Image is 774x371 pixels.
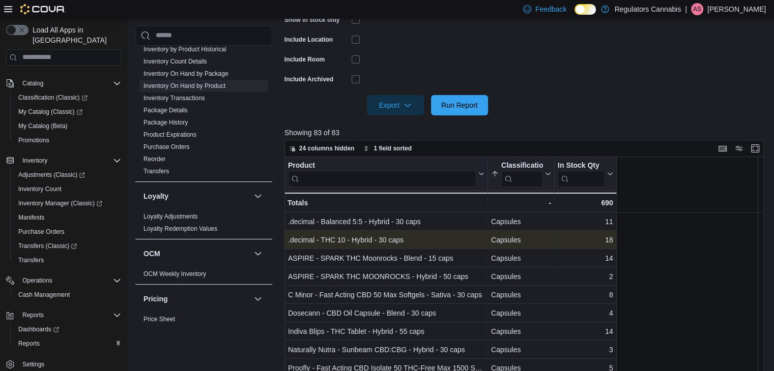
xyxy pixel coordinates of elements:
[14,323,121,335] span: Dashboards
[14,226,121,238] span: Purchase Orders
[288,161,476,187] div: Product
[10,239,125,253] a: Transfers (Classic)
[144,225,217,233] span: Loyalty Redemption Values
[144,155,165,163] span: Reorder
[144,316,175,323] a: Price Sheet
[284,55,325,64] label: Include Room
[14,91,92,104] a: Classification (Classic)
[558,307,613,319] div: 4
[144,143,190,150] a: Purchase Orders
[144,106,188,114] span: Package Details
[18,358,121,370] span: Settings
[299,144,355,152] span: 24 columns hidden
[18,171,85,179] span: Adjustments (Classic)
[359,142,416,154] button: 1 field sorted
[575,4,596,15] input: Dark Mode
[749,142,761,154] button: Enter fullscreen
[14,183,121,195] span: Inventory Count
[18,185,62,193] span: Inventory Count
[18,77,121,89] span: Catalog
[144,131,196,138] a: Product Expirations
[716,142,729,154] button: Keyboard shortcuts
[144,119,188,126] a: Package History
[558,215,613,228] div: 11
[144,249,160,259] h3: OCM
[10,322,125,336] a: Dashboards
[22,311,44,319] span: Reports
[14,197,106,209] a: Inventory Manager (Classic)
[558,161,605,187] div: In Stock Qty
[14,197,121,209] span: Inventory Manager (Classic)
[10,168,125,182] a: Adjustments (Classic)
[18,309,48,321] button: Reports
[144,213,198,220] a: Loyalty Adjustments
[491,234,551,246] div: Capsules
[288,344,484,356] div: Naturally Nutra - Sunbeam CBD:CBG - Hybrid - 30 caps
[18,274,121,287] span: Operations
[14,211,121,224] span: Manifests
[22,157,47,165] span: Inventory
[14,106,87,118] a: My Catalog (Classic)
[374,144,412,152] span: 1 field sorted
[28,25,121,45] span: Load All Apps in [GEOGRAPHIC_DATA]
[491,344,551,356] div: Capsules
[18,339,40,348] span: Reports
[144,294,167,304] h3: Pricing
[491,270,551,283] div: Capsules
[10,133,125,147] button: Promotions
[558,270,613,283] div: 2
[10,90,125,105] a: Classification (Classic)
[20,4,66,14] img: Cova
[18,122,68,130] span: My Catalog (Beta)
[18,309,121,321] span: Reports
[252,248,264,260] button: OCM
[558,344,613,356] div: 3
[144,70,228,78] span: Inventory On Hand by Package
[491,325,551,337] div: Capsules
[288,161,476,170] div: Product
[491,307,551,319] div: Capsules
[135,31,272,181] div: Inventory
[144,156,165,163] a: Reorder
[144,45,226,53] span: Inventory by Product Historical
[10,196,125,210] a: Inventory Manager (Classic)
[14,169,121,181] span: Adjustments (Classic)
[284,36,333,44] label: Include Location
[22,79,43,87] span: Catalog
[144,95,205,102] a: Inventory Transactions
[14,211,48,224] a: Manifests
[144,191,168,201] h3: Loyalty
[18,94,88,102] span: Classification (Classic)
[135,313,272,329] div: Pricing
[18,213,44,222] span: Manifests
[10,225,125,239] button: Purchase Orders
[10,119,125,133] button: My Catalog (Beta)
[144,143,190,151] span: Purchase Orders
[18,108,82,116] span: My Catalog (Classic)
[2,308,125,322] button: Reports
[14,337,44,350] a: Reports
[491,197,551,209] div: -
[14,289,121,301] span: Cash Management
[10,105,125,119] a: My Catalog (Classic)
[144,294,250,304] button: Pricing
[501,161,543,170] div: Classification
[14,91,121,104] span: Classification (Classic)
[535,4,566,14] span: Feedback
[18,154,51,167] button: Inventory
[18,228,65,236] span: Purchase Orders
[252,190,264,202] button: Loyalty
[285,142,359,154] button: 24 columns hidden
[288,197,484,209] div: Totals
[288,307,484,319] div: Dosecann - CBD Oil Capsule - Blend - 30 caps
[252,293,264,305] button: Pricing
[18,199,102,207] span: Inventory Manager (Classic)
[284,16,340,24] label: Show in stock only
[441,100,478,110] span: Run Report
[685,3,687,15] p: |
[14,254,121,266] span: Transfers
[491,252,551,264] div: Capsules
[14,240,81,252] a: Transfers (Classic)
[558,161,613,187] button: In Stock Qty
